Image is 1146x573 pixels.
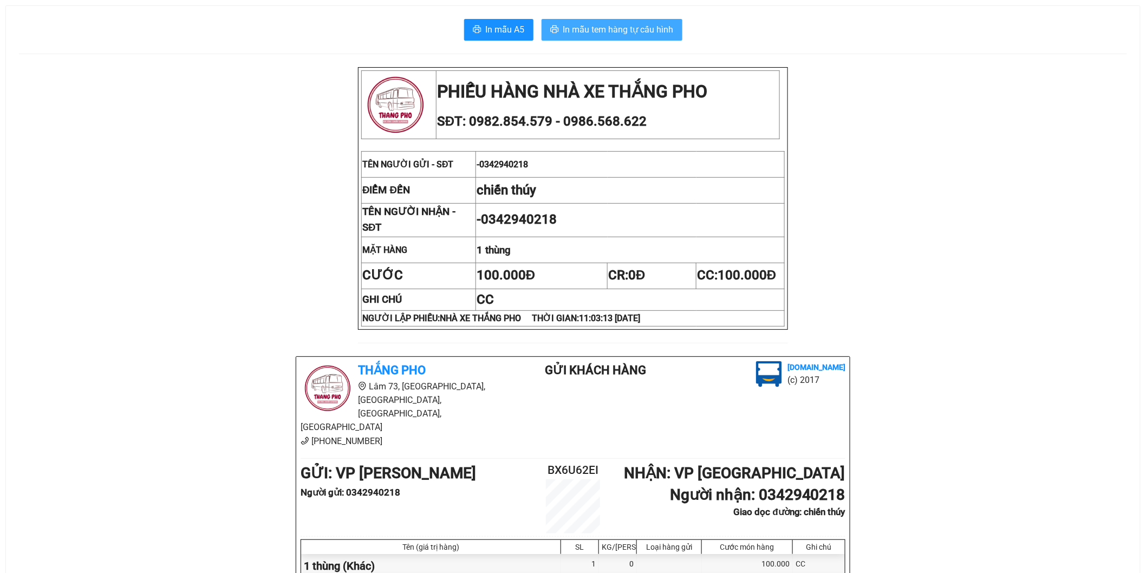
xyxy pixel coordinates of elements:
span: CC [477,292,494,307]
button: printerIn mẫu A5 [464,19,533,41]
b: Giao dọc đường: chiến thúy [734,506,845,517]
span: 100.000Đ [718,268,776,283]
b: Người nhận : 0342940218 [670,486,845,504]
span: SĐT: 0982.854.579 - 0986.568.622 [437,114,647,129]
div: SL [564,543,596,551]
b: Thắng Pho [358,363,426,377]
b: Người gửi : 0342940218 [301,487,400,498]
li: [PHONE_NUMBER] [301,434,502,448]
span: TÊN NGƯỜI GỬI - SĐT [362,159,454,170]
strong: NGƯỜI LẬP PHIẾU: [362,313,640,323]
span: In mẫu tem hàng tự cấu hình [563,23,674,36]
b: Gửi khách hàng [545,363,647,377]
strong: CƯỚC [362,268,403,283]
strong: MẶT HÀNG [362,245,407,255]
img: logo.jpg [301,361,355,415]
b: [DOMAIN_NAME] [787,363,845,372]
span: 1 thùng [477,244,511,256]
span: 0342940218 [481,212,557,227]
div: KG/[PERSON_NAME] [602,543,634,551]
span: In mẫu A5 [486,23,525,36]
strong: PHIẾU HÀNG NHÀ XE THẮNG PHO [437,81,707,102]
img: logo [362,71,429,138]
b: NHẬN : VP [GEOGRAPHIC_DATA] [624,464,845,482]
strong: TÊN NGƯỜI NHẬN - SĐT [362,206,455,233]
span: 0Đ [628,268,645,283]
button: printerIn mẫu tem hàng tự cấu hình [542,19,682,41]
li: (c) 2017 [787,373,845,387]
span: phone [301,437,309,445]
span: CC: [697,268,776,283]
li: Lâm 73, [GEOGRAPHIC_DATA], [GEOGRAPHIC_DATA], [GEOGRAPHIC_DATA], [GEOGRAPHIC_DATA] [301,380,502,434]
div: Tên (giá trị hàng) [304,543,558,551]
span: - [477,159,528,170]
span: printer [550,25,559,35]
span: 100.000Đ [477,268,535,283]
span: environment [358,382,367,390]
div: Cước món hàng [705,543,790,551]
strong: ĐIỂM ĐẾN [362,184,410,196]
span: - [477,212,557,227]
div: Loại hàng gửi [640,543,699,551]
span: 0342940218 [479,159,528,170]
strong: GHI CHÚ [362,294,402,305]
img: logo.jpg [756,361,782,387]
span: chiến thúy [477,183,536,198]
span: CR: [608,268,645,283]
b: GỬI : VP [PERSON_NAME] [301,464,476,482]
span: 11:03:13 [DATE] [579,313,640,323]
span: printer [473,25,481,35]
span: NHÀ XE THẮNG PHO THỜI GIAN: [440,313,640,323]
div: Ghi chú [796,543,842,551]
h2: BX6U62EI [528,461,618,479]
